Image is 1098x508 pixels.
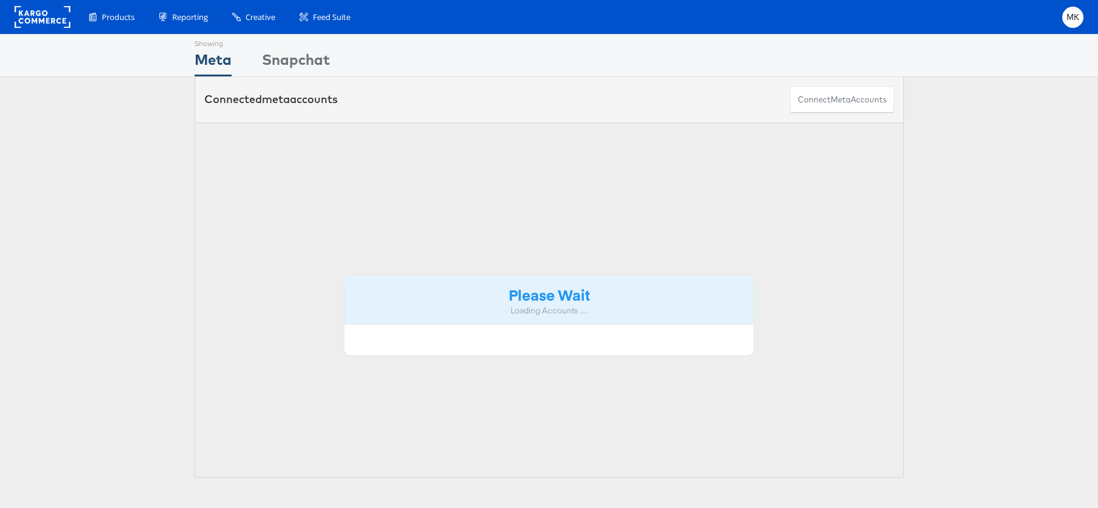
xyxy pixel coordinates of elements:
strong: Please Wait [509,284,590,304]
div: Connected accounts [204,92,338,107]
div: Loading Accounts .... [353,305,745,316]
span: MK [1066,13,1080,21]
button: ConnectmetaAccounts [790,86,894,113]
span: Feed Suite [313,12,350,23]
span: Reporting [172,12,208,23]
span: meta [262,92,290,106]
div: Snapchat [262,49,330,76]
span: Products [102,12,135,23]
span: meta [831,94,851,105]
div: Showing [195,35,232,49]
span: Creative [246,12,275,23]
div: Meta [195,49,232,76]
